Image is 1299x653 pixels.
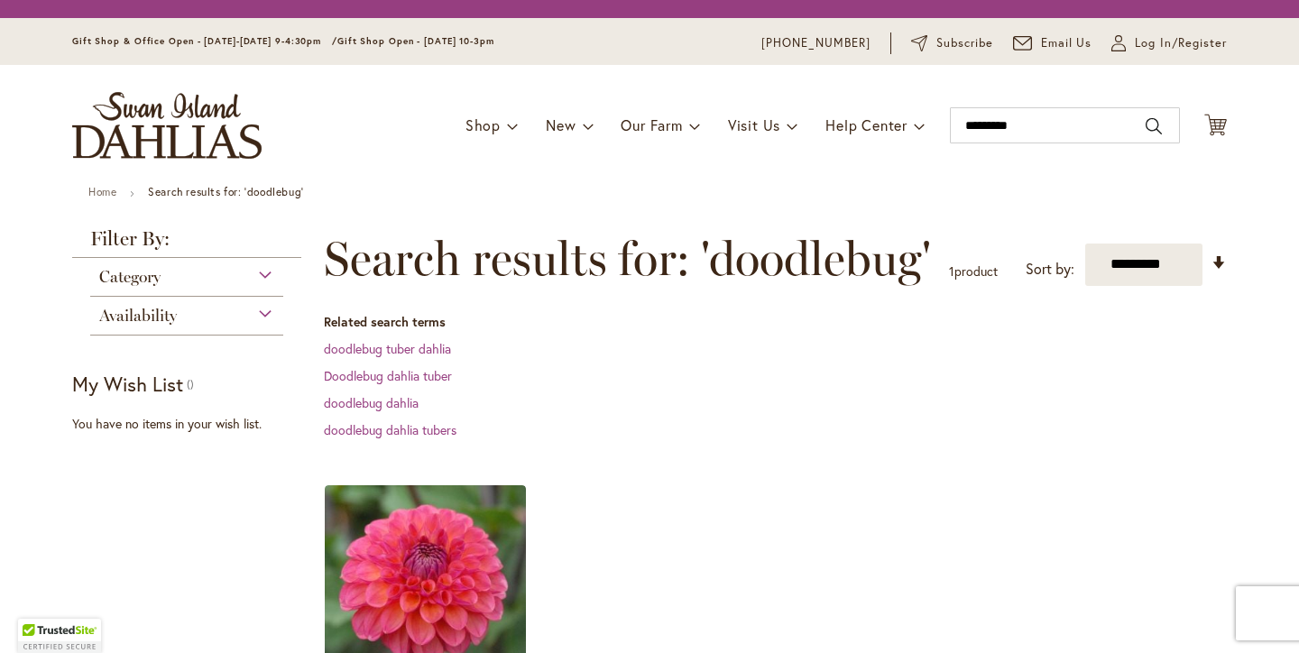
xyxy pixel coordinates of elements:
[1041,34,1092,52] span: Email Us
[1146,112,1162,141] button: Search
[18,619,101,653] div: TrustedSite Certified
[949,262,954,280] span: 1
[949,257,998,286] p: product
[324,394,419,411] a: doodlebug dahlia
[72,415,313,433] div: You have no items in your wish list.
[324,340,451,357] a: doodlebug tuber dahlia
[324,313,1227,331] dt: Related search terms
[99,306,177,326] span: Availability
[546,115,576,134] span: New
[72,229,301,258] strong: Filter By:
[1111,34,1227,52] a: Log In/Register
[936,34,993,52] span: Subscribe
[324,232,931,286] span: Search results for: 'doodlebug'
[72,92,262,159] a: store logo
[99,267,161,287] span: Category
[728,115,780,134] span: Visit Us
[1013,34,1092,52] a: Email Us
[1135,34,1227,52] span: Log In/Register
[88,185,116,198] a: Home
[324,421,456,438] a: doodlebug dahlia tubers
[337,35,494,47] span: Gift Shop Open - [DATE] 10-3pm
[825,115,907,134] span: Help Center
[465,115,501,134] span: Shop
[148,185,304,198] strong: Search results for: 'doodlebug'
[324,367,452,384] a: Doodlebug dahlia tuber
[1026,253,1074,286] label: Sort by:
[72,35,337,47] span: Gift Shop & Office Open - [DATE]-[DATE] 9-4:30pm /
[621,115,682,134] span: Our Farm
[911,34,993,52] a: Subscribe
[72,371,183,397] strong: My Wish List
[761,34,871,52] a: [PHONE_NUMBER]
